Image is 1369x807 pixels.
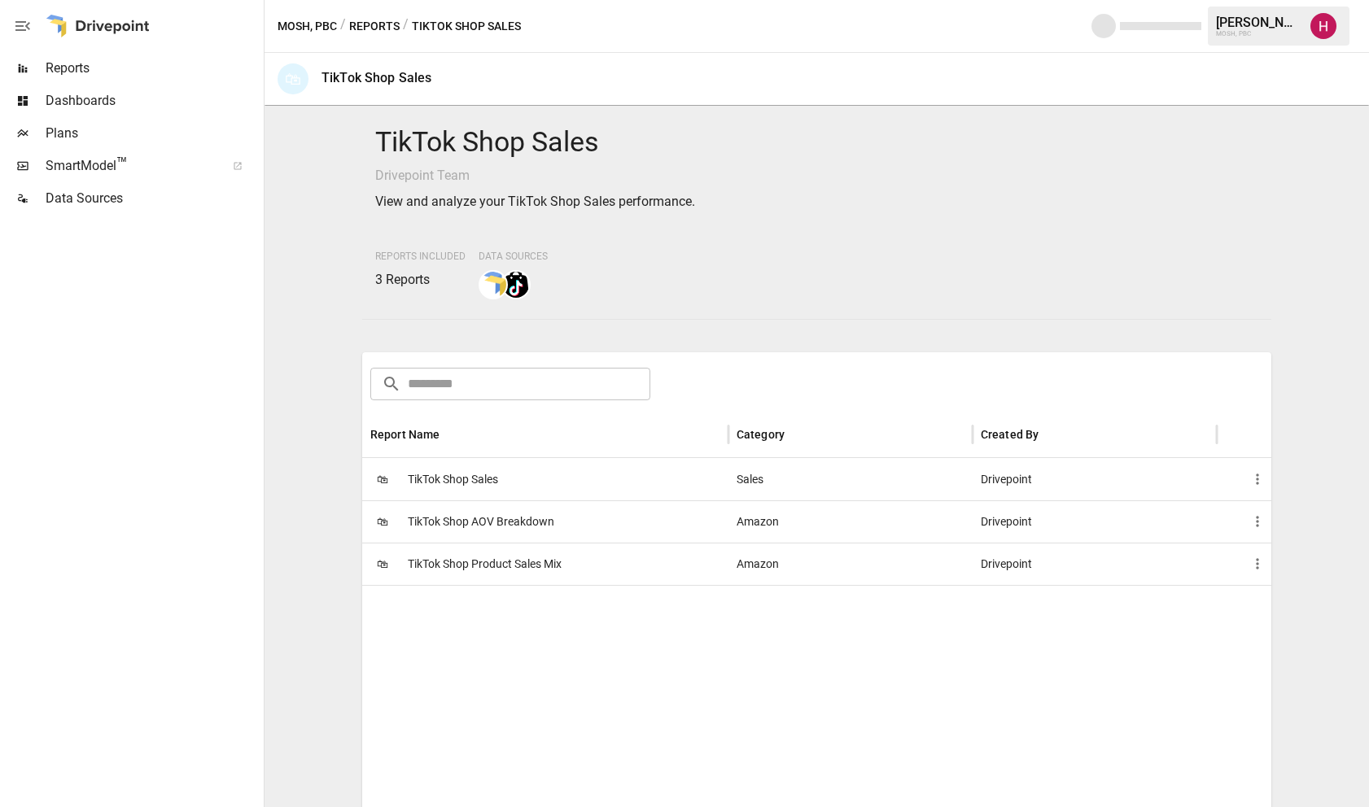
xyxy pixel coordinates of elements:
div: Amazon [728,543,973,585]
span: 🛍 [370,467,395,491]
div: Drivepoint [973,458,1217,500]
span: Dashboards [46,91,260,111]
span: ™ [116,154,128,174]
button: Reports [349,16,400,37]
img: Hayton Oei [1310,13,1336,39]
div: Amazon [728,500,973,543]
button: Sort [442,423,465,446]
span: Reports Included [375,251,466,262]
p: Drivepoint Team [375,166,1259,185]
button: MOSH, PBC [278,16,337,37]
div: Drivepoint [973,500,1217,543]
div: [PERSON_NAME] [1216,15,1301,30]
div: MOSH, PBC [1216,30,1301,37]
span: SmartModel [46,156,215,176]
span: Reports [46,59,260,78]
span: Plans [46,124,260,143]
div: TikTok Shop Sales [321,70,432,85]
span: 🛍 [370,509,395,534]
div: Drivepoint [973,543,1217,585]
span: TikTok Shop AOV Breakdown [408,501,554,543]
div: / [403,16,409,37]
div: Sales [728,458,973,500]
span: TikTok Shop Sales [408,459,498,500]
button: Hayton Oei [1301,3,1346,49]
img: tiktok [503,272,529,298]
span: TikTok Shop Product Sales Mix [408,543,562,585]
span: 🛍 [370,552,395,576]
img: smart model [480,272,506,298]
div: Created By [981,428,1039,441]
div: / [340,16,346,37]
div: Category [737,428,785,441]
div: Report Name [370,428,440,441]
p: 3 Reports [375,270,466,290]
div: 🛍 [278,63,308,94]
h4: TikTok Shop Sales [375,125,1259,159]
button: Sort [786,423,809,446]
span: Data Sources [46,189,260,208]
p: View and analyze your TikTok Shop Sales performance. [375,192,1259,212]
span: Data Sources [479,251,548,262]
button: Sort [1040,423,1063,446]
